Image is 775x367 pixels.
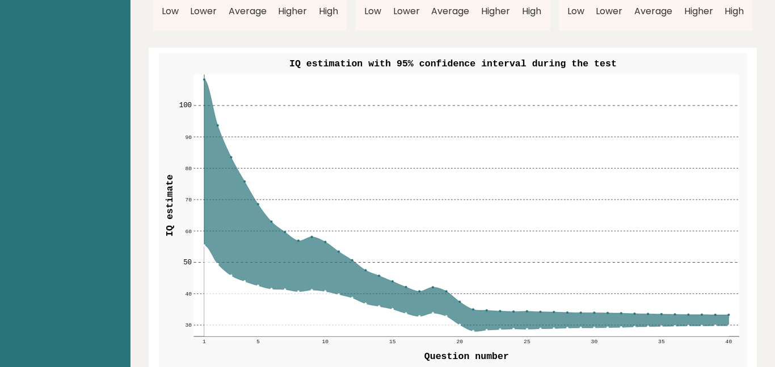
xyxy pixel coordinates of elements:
[481,5,510,18] span: Higher
[185,197,192,203] text: 70
[393,5,420,18] span: Lower
[185,228,192,234] text: 60
[164,174,175,236] text: IQ estimate
[322,339,328,345] text: 10
[524,339,530,345] text: 25
[389,339,396,345] text: 15
[364,5,381,18] span: Low
[658,339,665,345] text: 35
[725,5,744,18] span: High
[185,291,192,297] text: 40
[190,5,217,18] span: Lower
[203,339,206,345] text: 1
[256,339,259,345] text: 5
[185,134,192,140] text: 90
[289,58,616,69] text: IQ estimation with 95% confidence interval during the test
[725,339,732,345] text: 40
[684,5,713,18] span: Higher
[596,5,622,18] span: Lower
[567,5,584,18] span: Low
[634,5,672,18] span: Average
[278,5,307,18] span: Higher
[162,5,179,18] span: Low
[319,5,338,18] span: High
[431,5,469,18] span: Average
[185,166,192,172] text: 80
[185,322,192,328] text: 30
[424,351,508,362] text: Question number
[229,5,267,18] span: Average
[179,102,191,109] text: 100
[522,5,541,18] span: High
[591,339,597,345] text: 30
[183,259,192,267] text: 50
[456,339,463,345] text: 20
